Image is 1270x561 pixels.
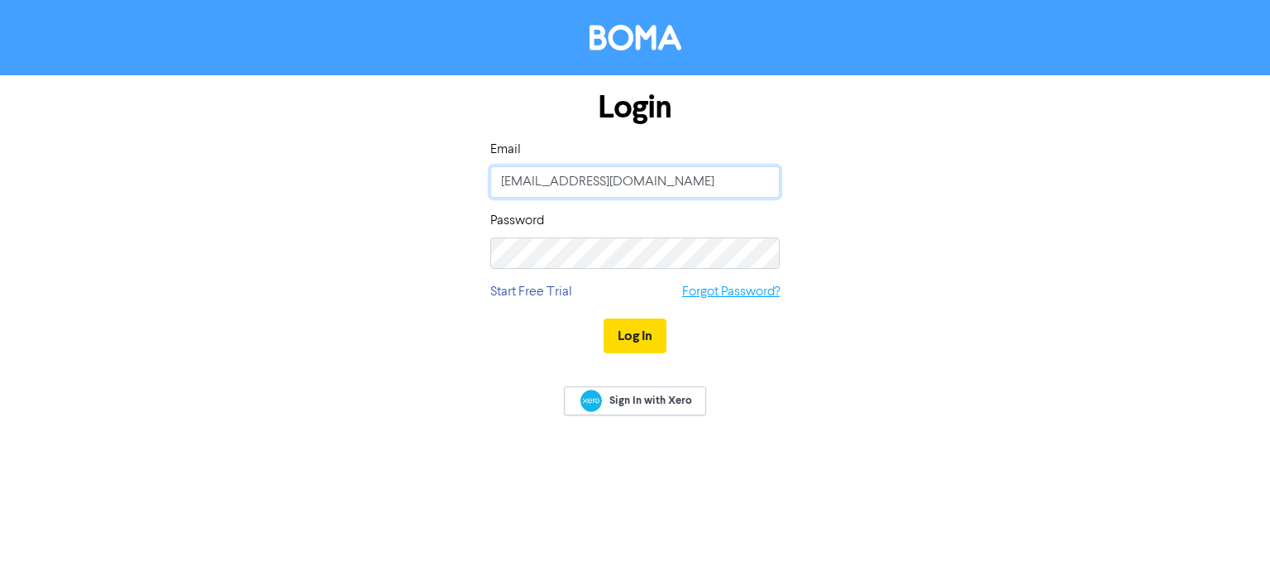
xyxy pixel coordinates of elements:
[490,211,544,231] label: Password
[604,319,666,353] button: Log In
[490,140,521,160] label: Email
[490,282,572,302] a: Start Free Trial
[564,386,706,415] a: Sign In with Xero
[580,390,602,412] img: Xero logo
[609,393,692,408] span: Sign In with Xero
[590,25,681,50] img: BOMA Logo
[1187,482,1270,561] iframe: Chat Widget
[490,89,780,127] h1: Login
[682,282,780,302] a: Forgot Password?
